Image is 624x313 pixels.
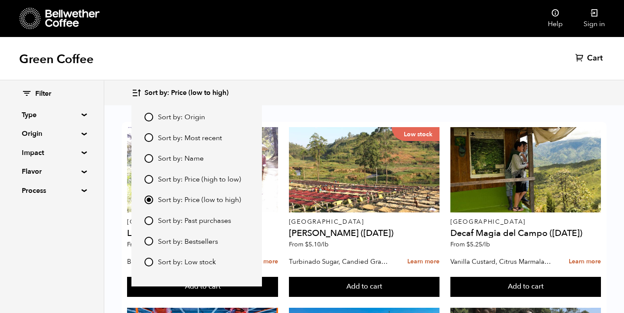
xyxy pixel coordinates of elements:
[127,240,167,249] span: From
[158,154,204,164] span: Sort by: Name
[321,240,329,249] span: /lb
[22,128,82,139] summary: Origin
[450,229,601,238] h4: Decaf Magia del Campo ([DATE])
[289,255,392,268] p: Turbinado Sugar, Candied Grapefruit, Spiced Plum
[19,51,94,67] h1: Green Coffee
[289,219,439,225] p: [GEOGRAPHIC_DATA]
[305,240,329,249] bdi: 5.10
[144,195,153,204] input: Sort by: Price (low to high)
[144,88,228,98] span: Sort by: Price (low to high)
[144,175,153,184] input: Sort by: Price (high to low)
[450,219,601,225] p: [GEOGRAPHIC_DATA]
[35,89,51,99] span: Filter
[450,255,553,268] p: Vanilla Custard, Citrus Marmalade, Caramel
[450,277,601,297] button: Add to cart
[158,113,205,122] span: Sort by: Origin
[127,219,278,225] p: [GEOGRAPHIC_DATA]
[466,240,490,249] bdi: 5.25
[144,216,153,225] input: Sort by: Past purchases
[144,237,153,246] input: Sort by: Bestsellers
[158,175,241,185] span: Sort by: Price (high to low)
[144,154,153,163] input: Sort by: Name
[22,148,82,158] summary: Impact
[407,252,439,271] a: Learn more
[22,166,82,177] summary: Flavor
[144,258,153,266] input: Sort by: Low stock
[22,110,82,120] summary: Type
[127,229,278,238] h4: Limmu Kossa Washed ([DATE])
[575,53,605,64] a: Cart
[305,240,309,249] span: $
[158,258,216,267] span: Sort by: Low stock
[466,240,470,249] span: $
[289,277,439,297] button: Add to cart
[144,133,153,142] input: Sort by: Most recent
[158,134,222,143] span: Sort by: Most recent
[289,240,329,249] span: From
[158,195,241,205] span: Sort by: Price (low to high)
[569,252,601,271] a: Learn more
[127,277,278,297] button: Add to cart
[392,127,439,141] p: Low stock
[158,216,231,226] span: Sort by: Past purchases
[289,127,439,212] a: Low stock
[127,255,230,268] p: Bergamot, [PERSON_NAME], [PERSON_NAME]
[587,53,603,64] span: Cart
[482,240,490,249] span: /lb
[131,83,228,103] button: Sort by: Price (low to high)
[22,185,82,196] summary: Process
[289,229,439,238] h4: [PERSON_NAME] ([DATE])
[450,240,490,249] span: From
[158,237,218,247] span: Sort by: Bestsellers
[144,113,153,121] input: Sort by: Origin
